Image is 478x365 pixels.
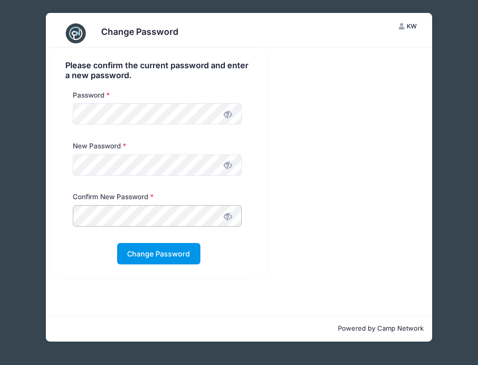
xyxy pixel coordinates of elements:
[407,22,417,30] span: KW
[54,324,424,334] p: Powered by Camp Network
[390,18,426,35] button: KW
[73,192,154,202] label: Confirm New Password
[73,90,110,100] label: Password
[101,26,178,37] h3: Change Password
[66,23,86,43] img: CampNetwork
[73,141,126,151] label: New Password
[117,243,200,264] button: Change Password
[65,61,252,80] h4: Please confirm the current password and enter a new password.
